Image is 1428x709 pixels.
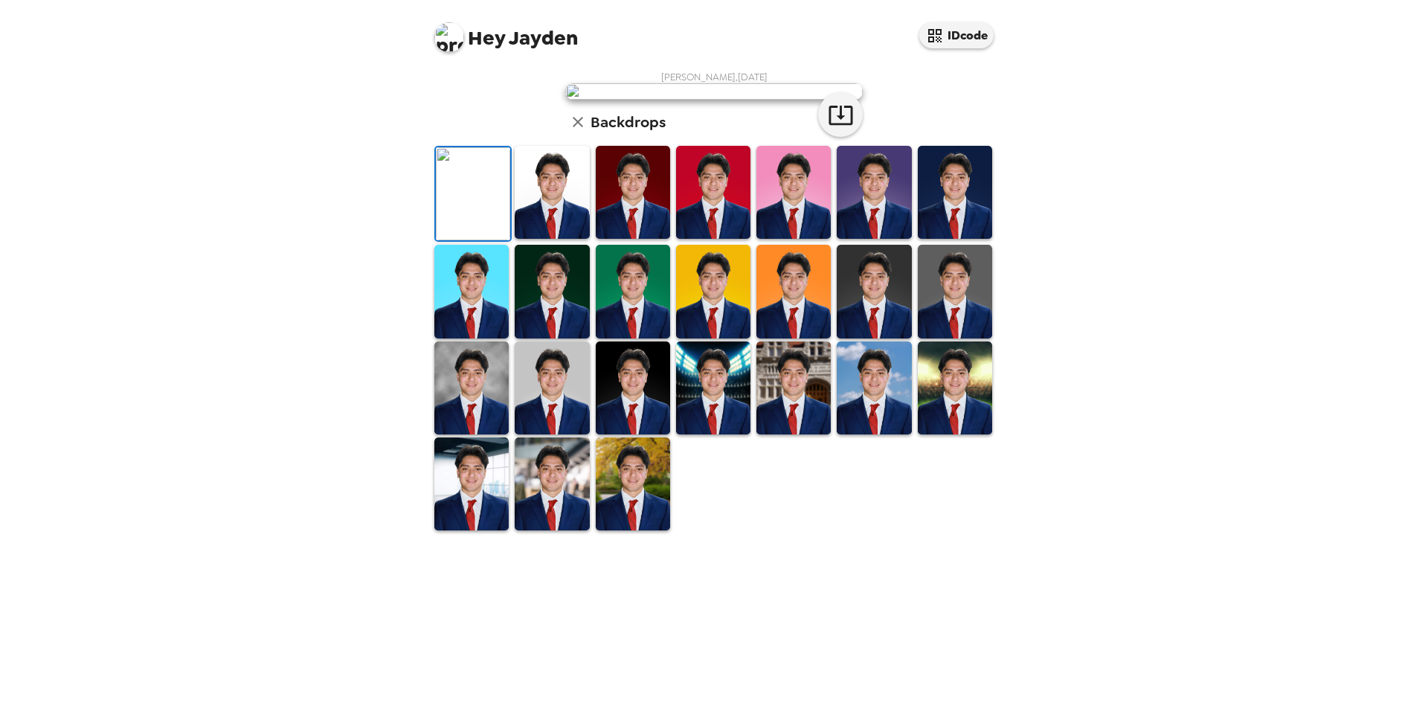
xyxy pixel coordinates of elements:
h6: Backdrops [591,110,666,134]
span: [PERSON_NAME] , [DATE] [661,71,768,83]
img: Original [436,147,510,240]
button: IDcode [919,22,994,48]
span: Jayden [434,15,578,48]
span: Hey [468,25,505,51]
img: user [565,83,863,100]
img: profile pic [434,22,464,52]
